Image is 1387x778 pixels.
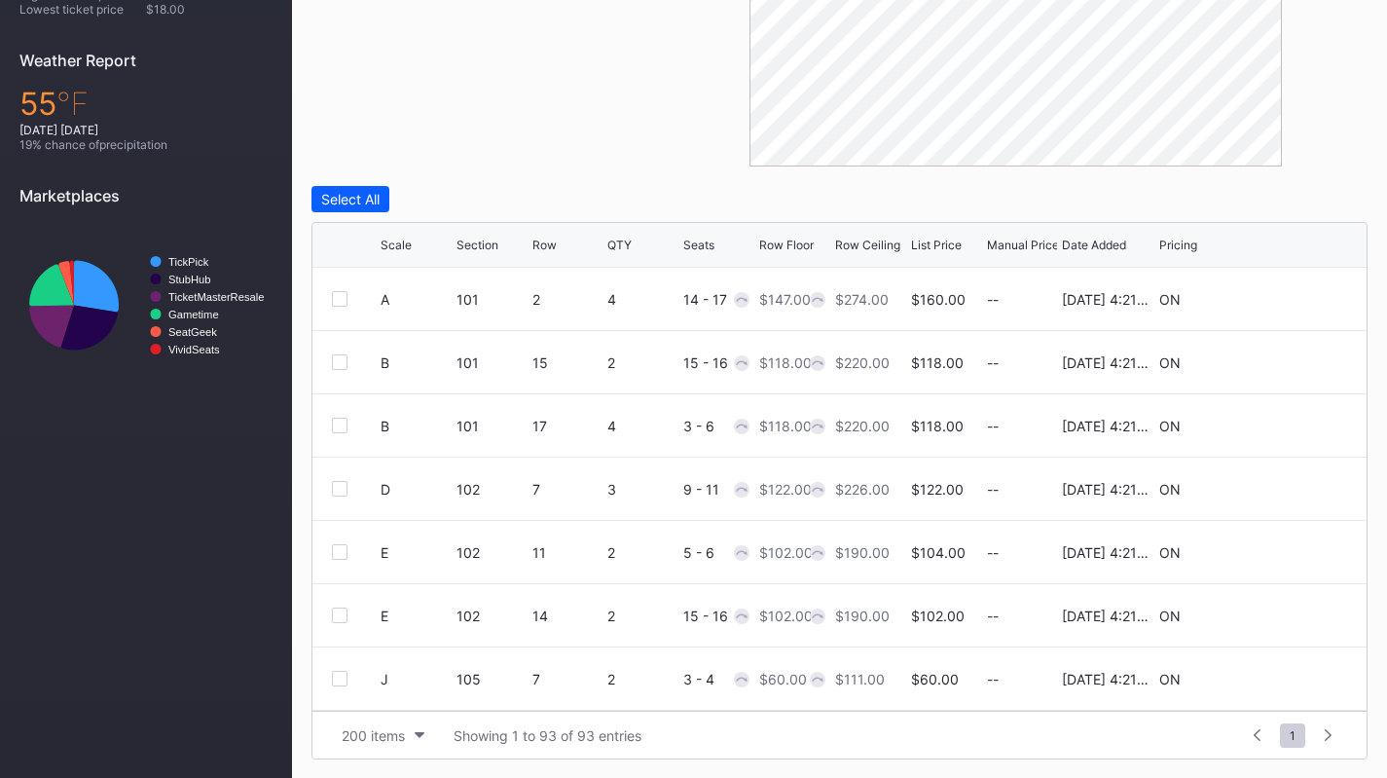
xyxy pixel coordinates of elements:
div: ON [1159,291,1181,308]
div: Row [532,238,557,252]
svg: Chart title [19,220,273,390]
div: $60.00 [911,671,959,687]
div: 3 [607,481,678,498]
div: Manual Price [987,238,1059,252]
button: 200 items [332,722,434,749]
div: $220.00 [835,354,890,371]
div: 9 - 11 [683,481,754,498]
div: $118.00 [759,418,812,434]
div: QTY [607,238,632,252]
div: $160.00 [911,291,966,308]
div: 19 % chance of precipitation [19,137,273,152]
div: 7 [532,671,603,687]
text: TickPick [168,256,209,268]
div: [DATE] 4:21PM [1062,671,1154,687]
div: $104.00 [911,544,966,561]
div: -- [987,354,1058,371]
div: 7 [532,481,603,498]
div: $118.00 [759,354,812,371]
div: 3 - 6 [683,418,754,434]
div: [DATE] 4:21PM [1062,291,1154,308]
div: Date Added [1062,238,1126,252]
div: 101 [456,418,528,434]
div: Weather Report [19,51,273,70]
div: Lowest ticket price [19,2,146,17]
div: [DATE] 4:21PM [1062,354,1154,371]
div: J [381,671,388,687]
div: [DATE] 4:21PM [1062,481,1154,498]
div: $274.00 [835,291,889,308]
div: 2 [607,608,678,624]
div: Row Ceiling [835,238,900,252]
div: 2 [607,544,678,561]
div: $122.00 [911,481,964,498]
div: [DATE] 4:21PM [1062,544,1154,561]
div: Showing 1 to 93 of 93 entries [454,727,641,744]
button: Select All [311,186,389,212]
div: 4 [607,418,678,434]
div: ON [1159,671,1181,687]
div: -- [987,418,1058,434]
div: A [381,291,389,308]
text: VividSeats [168,344,220,355]
div: $220.00 [835,418,890,434]
div: Marketplaces [19,186,273,205]
div: B [381,418,389,434]
text: TicketMasterResale [168,291,264,303]
div: $111.00 [835,671,885,687]
div: ON [1159,608,1181,624]
div: -- [987,481,1058,498]
div: 14 - 17 [683,291,754,308]
div: [DATE] 4:21PM [1062,418,1154,434]
text: Gametime [168,309,219,320]
text: SeatGeek [168,326,217,338]
div: $147.00 [759,291,811,308]
div: Pricing [1159,238,1197,252]
div: $118.00 [911,354,964,371]
div: 55 [19,85,273,123]
div: Row Floor [759,238,814,252]
div: Scale [381,238,412,252]
div: -- [987,544,1058,561]
div: 5 - 6 [683,544,754,561]
div: -- [987,291,1058,308]
div: 15 [532,354,603,371]
div: ON [1159,354,1181,371]
span: 1 [1280,723,1305,748]
div: 17 [532,418,603,434]
div: 15 - 16 [683,608,754,624]
div: 101 [456,291,528,308]
div: 102 [456,481,528,498]
div: $226.00 [835,481,890,498]
div: ON [1159,418,1181,434]
div: Section [456,238,498,252]
div: $60.00 [759,671,807,687]
div: $102.00 [911,608,965,624]
div: $190.00 [835,544,890,561]
div: 105 [456,671,528,687]
div: 4 [607,291,678,308]
div: $118.00 [911,418,964,434]
div: 200 items [342,727,405,744]
div: [DATE] 4:21PM [1062,608,1154,624]
div: E [381,544,388,561]
div: [DATE] [DATE] [19,123,273,137]
div: -- [987,671,1058,687]
div: $122.00 [759,481,812,498]
div: 101 [456,354,528,371]
span: ℉ [56,85,89,123]
div: $18.00 [146,2,273,17]
div: ON [1159,544,1181,561]
div: B [381,354,389,371]
div: $102.00 [759,608,813,624]
div: 14 [532,608,603,624]
div: 3 - 4 [683,671,754,687]
div: 102 [456,544,528,561]
div: 15 - 16 [683,354,754,371]
div: ON [1159,481,1181,498]
div: 2 [607,354,678,371]
div: 2 [607,671,678,687]
div: List Price [911,238,962,252]
div: -- [987,608,1058,624]
div: 102 [456,608,528,624]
